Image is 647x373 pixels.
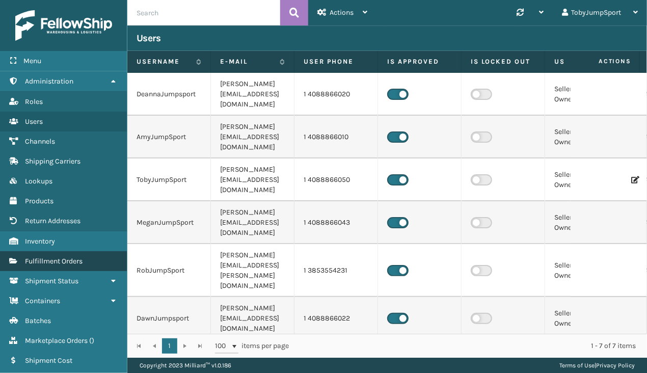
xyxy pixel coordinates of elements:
[25,297,60,305] span: Containers
[294,158,378,201] td: 1 4088866050
[25,257,83,265] span: Fulfillment Orders
[25,237,55,246] span: Inventory
[127,116,211,158] td: AmyJumpSport
[294,73,378,116] td: 1 4088866020
[545,244,629,297] td: Seller Account Owner,Administrators
[89,336,94,345] span: ( )
[137,32,161,44] h3: Users
[387,57,452,66] label: Is Approved
[545,116,629,158] td: Seller Account Owner
[211,244,294,297] td: [PERSON_NAME][EMAIL_ADDRESS][PERSON_NAME][DOMAIN_NAME]
[25,97,43,106] span: Roles
[211,116,294,158] td: [PERSON_NAME][EMAIL_ADDRESS][DOMAIN_NAME]
[567,53,637,70] span: Actions
[545,297,629,340] td: Seller Account Owner
[25,217,80,225] span: Return Addresses
[211,158,294,201] td: [PERSON_NAME][EMAIL_ADDRESS][DOMAIN_NAME]
[25,117,43,126] span: Users
[294,116,378,158] td: 1 4088866010
[127,244,211,297] td: RobJumpSport
[559,358,635,373] div: |
[596,362,635,369] a: Privacy Policy
[127,158,211,201] td: TobyJumpSport
[25,356,72,365] span: Shipment Cost
[25,197,53,205] span: Products
[15,10,112,41] img: logo
[211,297,294,340] td: [PERSON_NAME][EMAIL_ADDRESS][DOMAIN_NAME]
[294,297,378,340] td: 1 4088866022
[304,341,636,351] div: 1 - 7 of 7 items
[631,176,637,183] i: Edit
[215,341,230,351] span: 100
[25,177,52,185] span: Lookups
[545,158,629,201] td: Seller Account Owner,Administrators
[162,338,177,354] a: 1
[25,157,80,166] span: Shipping Carriers
[25,336,88,345] span: Marketplace Orders
[330,8,354,17] span: Actions
[127,73,211,116] td: DeannaJumpsport
[140,358,231,373] p: Copyright 2023 Milliard™ v 1.0.186
[545,73,629,116] td: Seller Account Owner
[220,57,275,66] label: E-mail
[137,57,191,66] label: Username
[211,73,294,116] td: [PERSON_NAME][EMAIL_ADDRESS][DOMAIN_NAME]
[215,338,289,354] span: items per page
[25,77,73,86] span: Administration
[545,201,629,244] td: Seller Account Owner,Administrators
[294,201,378,244] td: 1 4088866043
[211,201,294,244] td: [PERSON_NAME][EMAIL_ADDRESS][DOMAIN_NAME]
[25,316,51,325] span: Batches
[23,57,41,65] span: Menu
[25,137,55,146] span: Channels
[294,244,378,297] td: 1 3853554231
[127,297,211,340] td: DawnJumpsport
[304,57,368,66] label: User phone
[559,362,595,369] a: Terms of Use
[554,57,619,66] label: User Roles
[471,57,535,66] label: Is Locked Out
[25,277,78,285] span: Shipment Status
[127,201,211,244] td: MeganJumpSport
